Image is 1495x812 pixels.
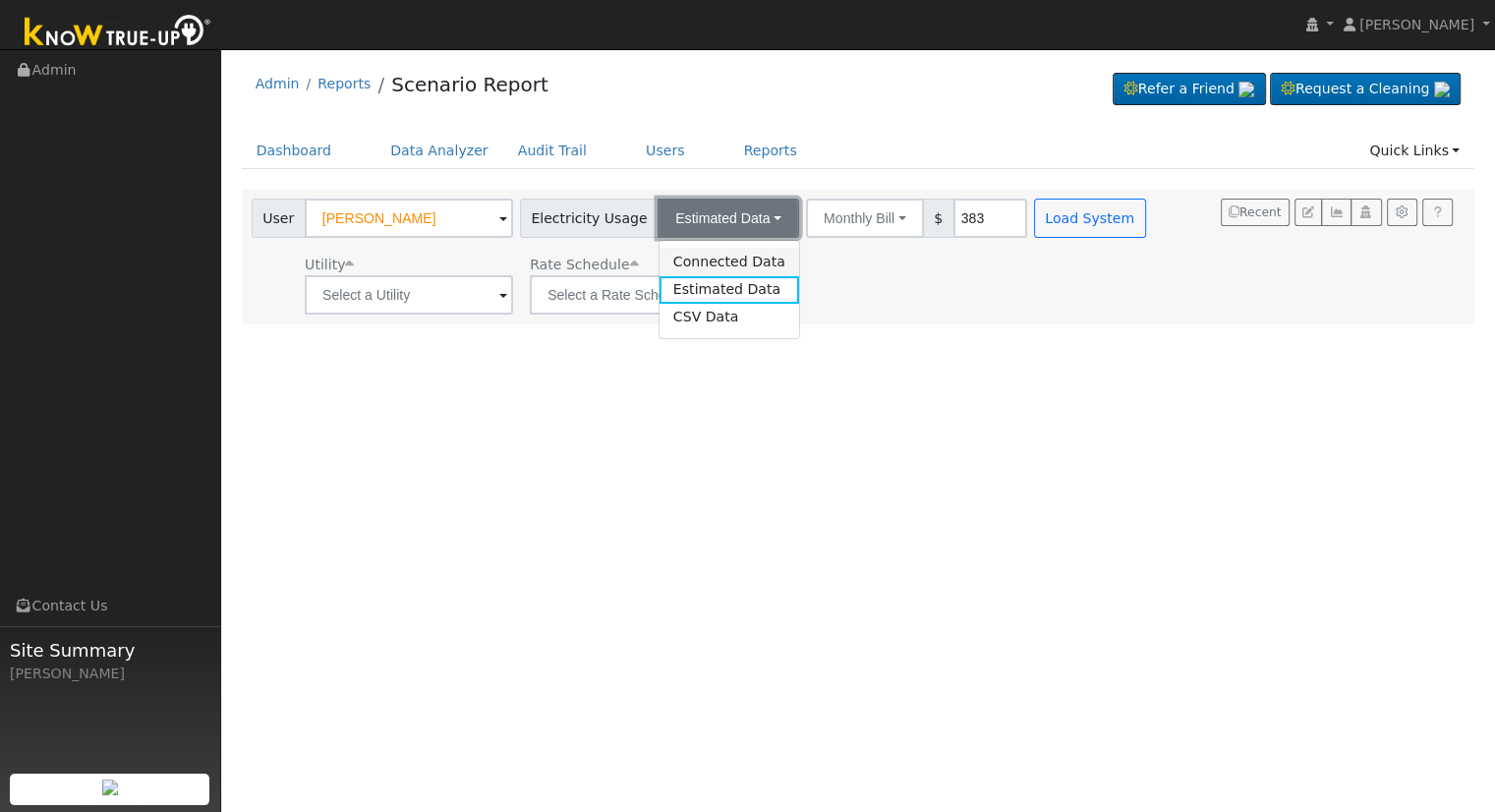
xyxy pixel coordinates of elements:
a: Estimated Data [660,276,799,304]
button: Load System [1034,199,1146,238]
span: Site Summary [10,637,210,664]
button: Estimated Data [658,199,799,238]
a: Help Link [1422,199,1453,226]
img: retrieve [102,780,118,795]
button: Recent [1221,199,1290,226]
a: Admin [256,76,300,91]
span: Alias: None [530,257,638,272]
img: retrieve [1238,82,1254,97]
input: Select a Rate Schedule [530,275,738,315]
a: Audit Trail [503,133,602,169]
button: Login As [1351,199,1381,226]
a: Dashboard [242,133,347,169]
button: Settings [1387,199,1417,226]
span: User [252,199,306,238]
input: Select a Utility [305,275,513,315]
a: Request a Cleaning [1270,73,1461,106]
a: Reports [317,76,371,91]
input: Select a User [305,199,513,238]
button: Monthly Bill [806,199,924,238]
a: Quick Links [1354,133,1474,169]
a: Connected Data [660,248,799,275]
div: [PERSON_NAME] [10,664,210,684]
a: Reports [729,133,812,169]
span: [PERSON_NAME] [1359,17,1474,32]
a: Refer a Friend [1113,73,1266,106]
span: $ [923,199,954,238]
button: Edit User [1294,199,1322,226]
a: Scenario Report [391,73,548,96]
a: Data Analyzer [375,133,503,169]
a: CSV Data [660,304,799,331]
img: Know True-Up [15,11,221,55]
span: Electricity Usage [520,199,659,238]
button: Multi-Series Graph [1321,199,1351,226]
img: retrieve [1434,82,1450,97]
div: Utility [305,255,513,275]
a: Users [631,133,700,169]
